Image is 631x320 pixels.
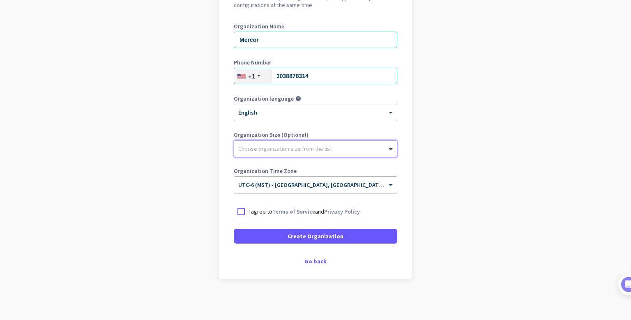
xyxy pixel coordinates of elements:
button: Create Organization [234,229,397,244]
span: Create Organization [288,232,343,240]
input: What is the name of your organization? [234,32,397,48]
label: Organization Time Zone [234,168,397,174]
a: Privacy Policy [324,208,360,215]
div: +1 [248,72,255,80]
p: I agree to and [249,207,360,216]
label: Phone Number [234,60,397,65]
label: Organization Size (Optional) [234,132,397,138]
input: 201-555-0123 [234,68,397,84]
label: Organization language [234,96,294,101]
i: help [295,96,301,101]
div: Go back [234,258,397,264]
label: Organization Name [234,23,397,29]
a: Terms of Service [272,208,315,215]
